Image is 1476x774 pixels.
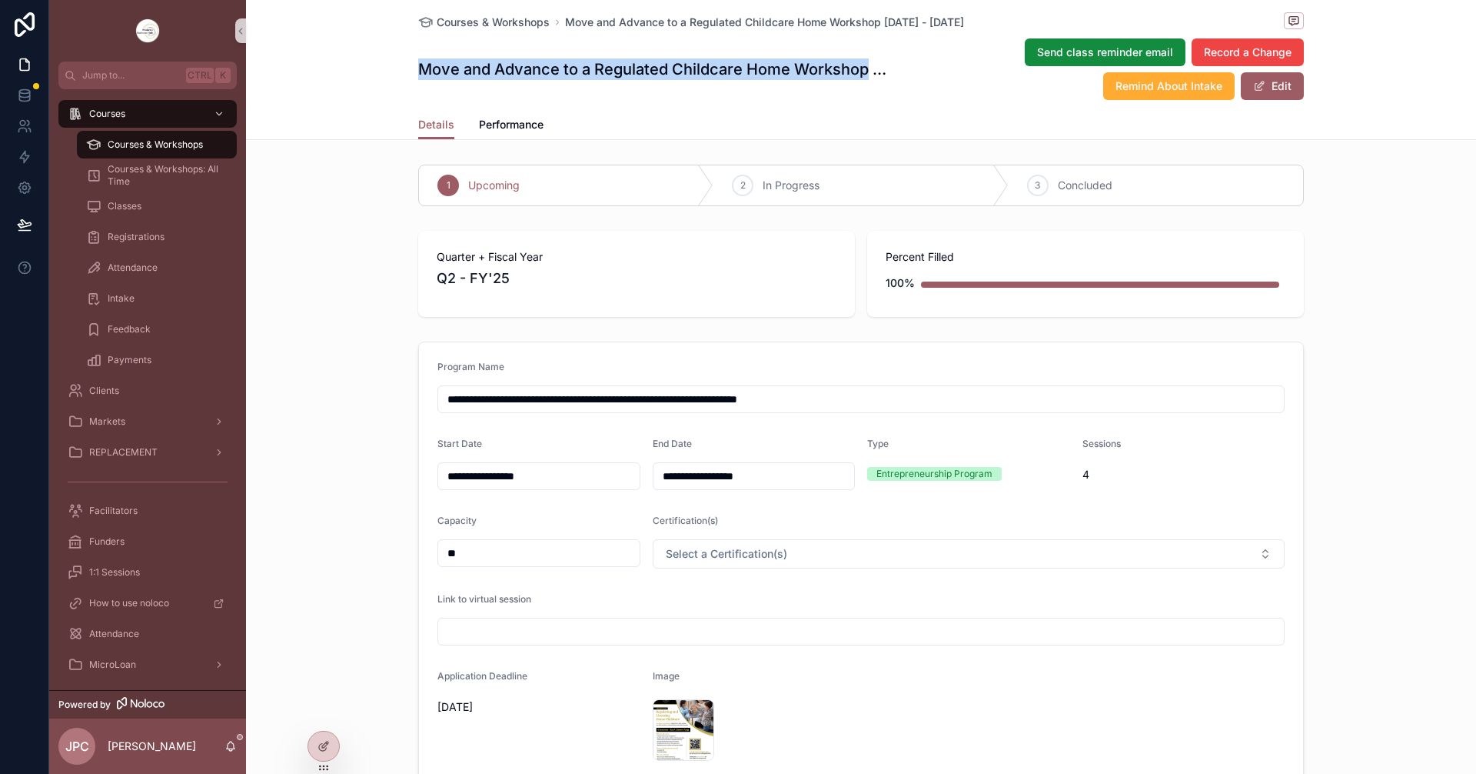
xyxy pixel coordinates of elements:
span: Payments [108,354,151,366]
a: Feedback [77,315,237,343]
a: Courses & Workshops [418,15,550,30]
span: Courses & Workshops: All Time [108,163,221,188]
button: Remind About Intake [1103,72,1235,100]
span: Feedback [108,323,151,335]
span: Intake [108,292,135,305]
button: Select Button [653,539,1285,569]
span: Markets [89,415,125,428]
a: REPLACEMENT [58,439,237,466]
a: Courses [58,100,237,128]
a: Move and Advance to a Regulated Childcare Home Workshop [DATE] - [DATE] [565,15,964,30]
span: Attendance [108,262,158,274]
span: Attendance [89,628,139,640]
a: Attendance [77,254,237,282]
span: 4 [1082,467,1285,482]
div: 100% [886,268,915,299]
span: Q2 - FY'25 [437,268,836,289]
span: Percent Filled [886,249,1285,265]
a: MicroLoan [58,651,237,679]
div: Entrepreneurship Program [876,467,992,481]
span: Courses & Workshops [437,15,550,30]
span: Remind About Intake [1115,78,1222,94]
a: Courses & Workshops [77,131,237,158]
span: Registrations [108,231,165,243]
span: Record a Change [1204,45,1291,60]
span: [DATE] [437,699,640,715]
span: Sessions [1082,438,1121,449]
span: Link to virtual session [437,593,531,605]
span: Jump to... [82,69,180,82]
a: Performance [479,111,544,142]
span: Type [867,438,889,449]
a: Funders [58,528,237,555]
span: Quarter + Fiscal Year [437,249,836,265]
span: Capacity [437,515,477,526]
span: Ctrl [186,68,214,83]
span: 3 [1035,179,1040,192]
span: MicroLoan [89,659,136,671]
a: Markets [58,408,237,435]
span: 1:1 Sessions [89,566,140,579]
span: Send class reminder email [1037,45,1173,60]
p: [PERSON_NAME] [108,739,196,754]
span: Image [653,670,680,682]
a: Registrations [77,223,237,251]
a: Powered by [49,690,246,719]
a: Details [418,111,454,140]
button: Edit [1241,72,1304,100]
a: Courses & Workshops: All Time [77,162,237,189]
span: Facilitators [89,505,138,517]
span: Clients [89,385,119,397]
span: End Date [653,438,692,449]
span: Start Date [437,438,482,449]
a: Classes [77,192,237,220]
span: Application Deadline [437,670,527,682]
a: 1:1 Sessions [58,559,237,586]
button: Send class reminder email [1025,38,1185,66]
span: Performance [479,117,544,132]
span: Upcoming [468,178,520,193]
button: Jump to...CtrlK [58,62,237,89]
span: Details [418,117,454,132]
span: Courses [89,108,125,120]
button: Record a Change [1192,38,1304,66]
span: JPC [65,737,89,756]
span: Courses & Workshops [108,138,203,151]
span: Concluded [1058,178,1112,193]
span: Select a Certification(s) [666,546,787,562]
h1: Move and Advance to a Regulated Childcare Home Workshop [DATE] - [DATE] [418,58,889,80]
span: How to use noloco [89,597,169,609]
div: scrollable content [49,89,246,690]
span: Classes [108,200,141,212]
span: 2 [740,179,746,192]
span: In Progress [763,178,819,193]
a: Facilitators [58,497,237,525]
a: Intake [77,285,237,312]
span: Powered by [58,699,111,711]
span: Funders [89,535,125,548]
span: Certification(s) [653,515,718,526]
span: Program Name [437,361,504,372]
a: Clients [58,377,237,405]
a: How to use noloco [58,589,237,617]
span: 1 [447,179,450,192]
a: Payments [77,346,237,374]
span: REPLACEMENT [89,446,158,459]
a: Attendance [58,620,237,648]
span: K [217,69,229,82]
img: App logo [135,18,160,43]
